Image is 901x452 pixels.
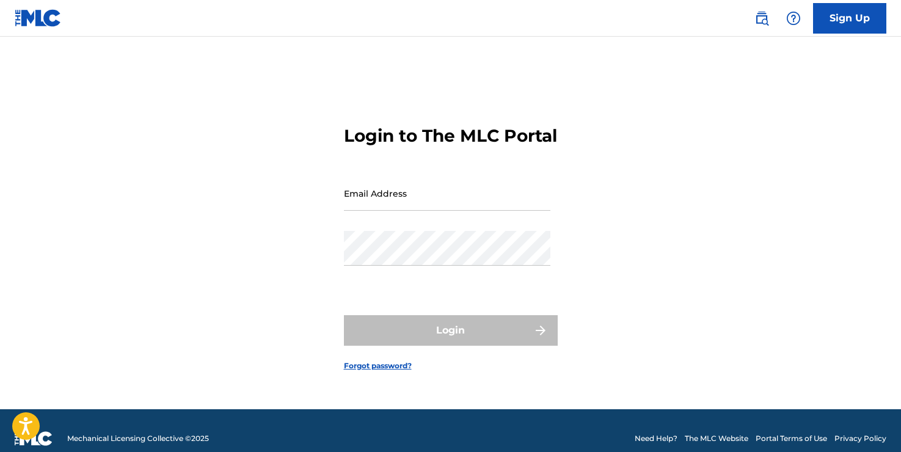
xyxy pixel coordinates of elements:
h3: Login to The MLC Portal [344,125,557,147]
a: Privacy Policy [834,433,886,444]
a: Sign Up [813,3,886,34]
span: Mechanical Licensing Collective © 2025 [67,433,209,444]
img: help [786,11,801,26]
img: logo [15,431,53,446]
a: Portal Terms of Use [756,433,827,444]
a: Need Help? [635,433,677,444]
a: The MLC Website [685,433,748,444]
div: Help [781,6,806,31]
img: MLC Logo [15,9,62,27]
img: search [754,11,769,26]
a: Forgot password? [344,360,412,371]
a: Public Search [750,6,774,31]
